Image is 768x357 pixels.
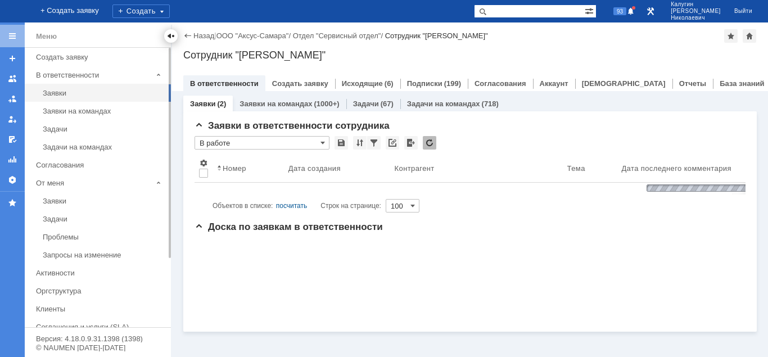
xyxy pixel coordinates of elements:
[38,210,169,228] a: Задачи
[293,31,385,40] div: /
[217,100,226,108] div: (2)
[563,154,617,183] th: Тема
[367,136,381,150] div: Фильтрация...
[381,100,394,108] div: (67)
[213,154,284,183] th: Номер
[31,156,169,174] a: Согласования
[342,79,383,88] a: Исходящие
[36,161,164,169] div: Согласования
[3,70,21,88] a: Заявки на командах
[223,164,246,173] div: Номер
[671,8,721,15] span: [PERSON_NAME]
[385,31,488,40] div: Сотрудник "[PERSON_NAME]"
[193,31,214,40] a: Назад
[585,5,596,16] span: Расширенный поиск
[423,136,436,150] div: Обновлять список
[36,305,164,313] div: Клиенты
[3,171,21,189] a: Настройки
[213,202,273,210] span: Объектов в списке:
[164,29,178,43] div: Скрыть меню
[390,154,563,183] th: Контрагент
[582,79,666,88] a: [DEMOGRAPHIC_DATA]
[43,197,164,205] div: Заявки
[216,31,293,40] div: /
[43,251,164,259] div: Запросы на изменение
[671,1,721,8] span: Калугин
[724,29,738,43] div: Добавить в избранное
[43,89,164,97] div: Заявки
[404,136,418,150] div: Экспорт списка
[540,79,568,88] a: Аккаунт
[335,136,348,150] div: Сохранить вид
[353,136,367,150] div: Сортировка...
[314,100,339,108] div: (1000+)
[43,125,164,133] div: Задачи
[353,100,379,108] a: Задачи
[199,159,208,168] span: Настройки
[643,183,767,193] img: wJIQAAOwAAAAAAAAAAAA==
[3,90,21,108] a: Заявки в моей ответственности
[195,120,390,131] span: Заявки в ответственности сотрудника
[671,15,721,21] span: Николаевич
[3,151,21,169] a: Отчеты
[213,199,381,213] i: Строк на странице:
[38,138,169,156] a: Задачи на командах
[613,7,626,15] span: 93
[43,107,164,115] div: Заявки на командах
[31,48,169,66] a: Создать заявку
[31,282,169,300] a: Оргструктура
[38,120,169,138] a: Задачи
[621,164,731,173] div: Дата последнего комментария
[644,4,657,18] a: Перейти в интерфейс администратора
[38,84,169,102] a: Заявки
[36,269,164,277] div: Активности
[475,79,526,88] a: Согласования
[407,100,480,108] a: Задачи на командах
[293,31,381,40] a: Отдел "Сервисный отдел"
[36,323,164,331] div: Соглашения и услуги (SLA)
[36,335,160,342] div: Версия: 4.18.0.9.31.1398 (1398)
[38,192,169,210] a: Заявки
[679,79,707,88] a: Отчеты
[36,30,57,43] div: Меню
[36,287,164,295] div: Оргструктура
[36,344,160,351] div: © NAUMEN [DATE]-[DATE]
[272,79,328,88] a: Создать заявку
[395,164,437,173] div: Контрагент
[36,53,164,61] div: Создать заявку
[112,4,170,18] div: Создать
[288,164,341,173] div: Дата создания
[386,136,399,150] div: Скопировать ссылку на список
[190,79,259,88] a: В ответственности
[43,143,164,151] div: Задачи на командах
[43,215,164,223] div: Задачи
[407,79,442,88] a: Подписки
[743,29,756,43] div: Сделать домашней страницей
[3,110,21,128] a: Мои заявки
[385,79,394,88] div: (6)
[276,199,308,213] div: посчитать
[38,102,169,120] a: Заявки на командах
[183,49,757,61] div: Сотрудник "[PERSON_NAME]"
[31,300,169,318] a: Клиенты
[3,130,21,148] a: Мои согласования
[31,318,169,336] a: Соглашения и услуги (SLA)
[216,31,289,40] a: ООО "Аксус-Самара"
[195,222,383,232] span: Доска по заявкам в ответственности
[720,79,764,88] a: База знаний
[240,100,312,108] a: Заявки на командах
[284,154,390,183] th: Дата создания
[31,264,169,282] a: Активности
[36,71,152,79] div: В ответственности
[190,100,215,108] a: Заявки
[3,49,21,67] a: Создать заявку
[444,79,461,88] div: (199)
[43,233,164,241] div: Проблемы
[38,246,169,264] a: Запросы на изменение
[36,179,152,187] div: От меня
[38,228,169,246] a: Проблемы
[567,164,585,173] div: Тема
[214,31,216,39] div: |
[482,100,499,108] div: (718)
